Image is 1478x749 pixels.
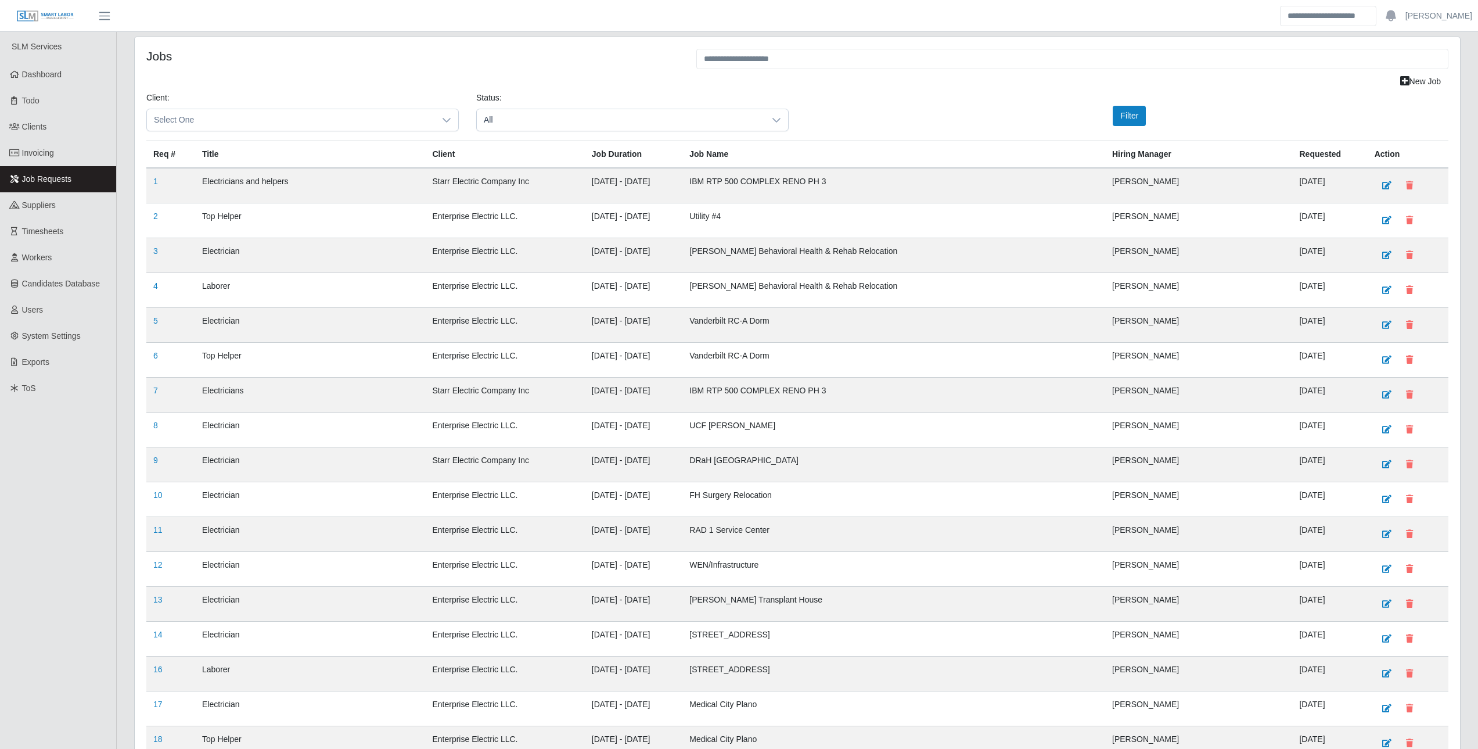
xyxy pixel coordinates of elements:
[195,273,425,308] td: Laborer
[477,109,765,131] span: All
[153,456,158,465] a: 9
[22,122,47,131] span: Clients
[1105,447,1292,482] td: [PERSON_NAME]
[1292,413,1367,447] td: [DATE]
[425,447,584,482] td: Starr Electric Company Inc
[1292,378,1367,413] td: [DATE]
[195,587,425,622] td: Electrician
[425,482,584,517] td: Enterprise Electric LLC.
[146,92,170,104] label: Client:
[425,413,584,447] td: Enterprise Electric LLC.
[1105,482,1292,517] td: [PERSON_NAME]
[1105,587,1292,622] td: [PERSON_NAME]
[585,517,682,552] td: [DATE] - [DATE]
[1113,106,1146,126] button: Filter
[22,96,39,105] span: Todo
[585,657,682,691] td: [DATE] - [DATE]
[195,413,425,447] td: Electrician
[153,212,158,221] a: 2
[585,482,682,517] td: [DATE] - [DATE]
[1105,273,1292,308] td: [PERSON_NAME]
[1292,168,1367,203] td: [DATE]
[1105,657,1292,691] td: [PERSON_NAME]
[12,42,62,51] span: SLM Services
[425,203,584,238] td: Enterprise Electric LLC.
[425,343,584,378] td: Enterprise Electric LLC.
[1292,203,1367,238] td: [DATE]
[153,281,158,291] a: 4
[1292,482,1367,517] td: [DATE]
[153,595,163,604] a: 13
[153,700,163,709] a: 17
[425,378,584,413] td: Starr Electric Company Inc
[153,630,163,639] a: 14
[153,421,158,430] a: 8
[22,279,100,288] span: Candidates Database
[1292,587,1367,622] td: [DATE]
[195,343,425,378] td: Top Helper
[1292,238,1367,273] td: [DATE]
[585,343,682,378] td: [DATE] - [DATE]
[1105,343,1292,378] td: [PERSON_NAME]
[153,665,163,674] a: 16
[425,552,584,587] td: Enterprise Electric LLC.
[1105,168,1292,203] td: [PERSON_NAME]
[682,622,1105,657] td: [STREET_ADDRESS]
[1105,378,1292,413] td: [PERSON_NAME]
[195,622,425,657] td: Electrician
[682,482,1105,517] td: FH Surgery Relocation
[1105,141,1292,169] th: Hiring Manager
[682,238,1105,273] td: [PERSON_NAME] Behavioral Health & Rehab Relocation
[195,141,425,169] th: Title
[682,203,1105,238] td: Utility #4
[585,203,682,238] td: [DATE] - [DATE]
[1105,552,1292,587] td: [PERSON_NAME]
[22,70,62,79] span: Dashboard
[147,109,435,131] span: Select One
[195,517,425,552] td: Electrician
[195,447,425,482] td: Electrician
[195,657,425,691] td: Laborer
[585,273,682,308] td: [DATE] - [DATE]
[22,331,81,341] span: System Settings
[1280,6,1376,26] input: Search
[585,691,682,726] td: [DATE] - [DATE]
[153,490,163,500] a: 10
[153,525,163,535] a: 11
[1292,308,1367,343] td: [DATE]
[425,691,584,726] td: Enterprise Electric LLC.
[153,316,158,325] a: 5
[22,227,64,236] span: Timesheets
[682,587,1105,622] td: [PERSON_NAME] Transplant House
[195,378,425,413] td: Electricians
[153,246,158,256] a: 3
[153,177,158,186] a: 1
[682,141,1105,169] th: Job Name
[1393,71,1448,92] a: New Job
[682,552,1105,587] td: WEN/Infrastructure
[1292,273,1367,308] td: [DATE]
[682,378,1105,413] td: IBM RTP 500 COMPLEX RENO PH 3
[195,308,425,343] td: Electrician
[1405,10,1472,22] a: [PERSON_NAME]
[425,141,584,169] th: Client
[585,622,682,657] td: [DATE] - [DATE]
[153,386,158,395] a: 7
[425,517,584,552] td: Enterprise Electric LLC.
[22,148,54,157] span: Invoicing
[682,168,1105,203] td: IBM RTP 500 COMPLEX RENO PH 3
[1105,691,1292,726] td: [PERSON_NAME]
[146,49,679,63] h4: Jobs
[1105,413,1292,447] td: [PERSON_NAME]
[195,552,425,587] td: Electrician
[1292,552,1367,587] td: [DATE]
[1292,447,1367,482] td: [DATE]
[22,200,56,210] span: Suppliers
[1292,691,1367,726] td: [DATE]
[146,141,195,169] th: Req #
[682,413,1105,447] td: UCF [PERSON_NAME]
[16,10,74,23] img: SLM Logo
[1292,343,1367,378] td: [DATE]
[585,141,682,169] th: Job Duration
[585,238,682,273] td: [DATE] - [DATE]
